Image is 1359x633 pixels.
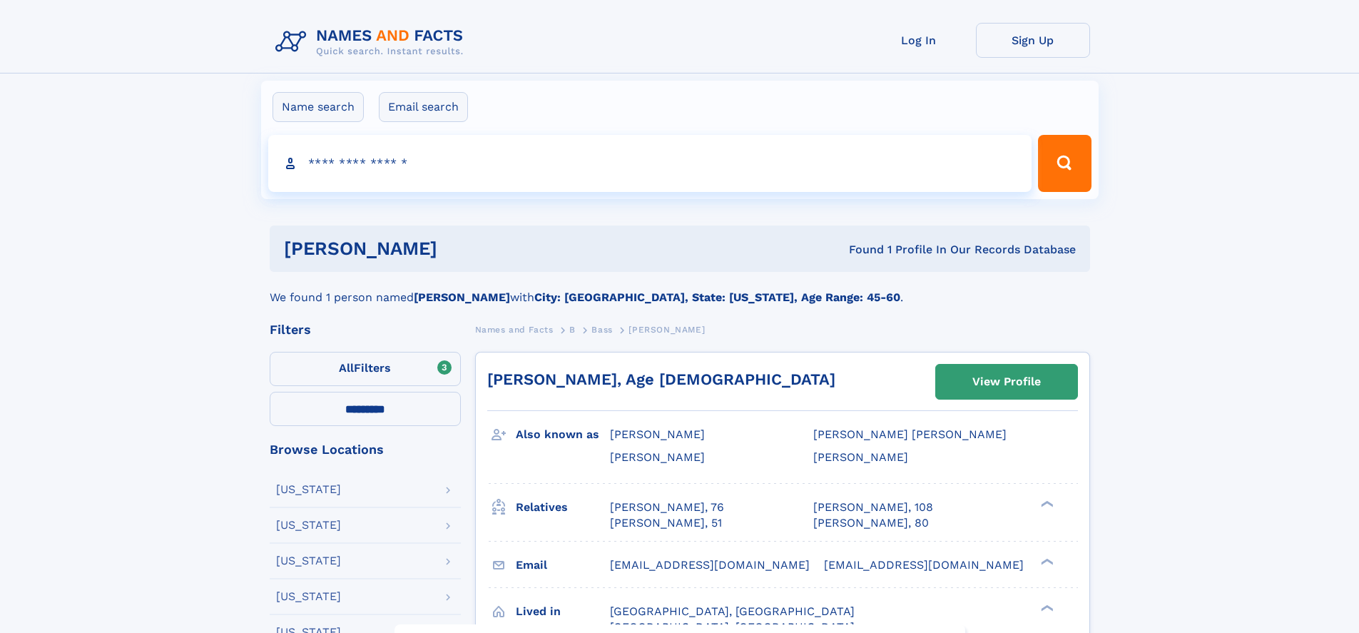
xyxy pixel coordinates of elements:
[270,272,1090,306] div: We found 1 person named with .
[813,450,908,464] span: [PERSON_NAME]
[643,242,1076,258] div: Found 1 Profile In Our Records Database
[379,92,468,122] label: Email search
[824,558,1024,572] span: [EMAIL_ADDRESS][DOMAIN_NAME]
[284,240,643,258] h1: [PERSON_NAME]
[1037,557,1054,566] div: ❯
[339,361,354,375] span: All
[276,591,341,602] div: [US_STATE]
[276,555,341,567] div: [US_STATE]
[516,495,610,520] h3: Relatives
[270,352,461,386] label: Filters
[813,500,933,515] a: [PERSON_NAME], 108
[569,325,576,335] span: B
[276,484,341,495] div: [US_STATE]
[487,370,835,388] a: [PERSON_NAME], Age [DEMOGRAPHIC_DATA]
[610,427,705,441] span: [PERSON_NAME]
[534,290,900,304] b: City: [GEOGRAPHIC_DATA], State: [US_STATE], Age Range: 45-60
[1037,603,1054,612] div: ❯
[591,325,612,335] span: Bass
[936,365,1077,399] a: View Profile
[516,422,610,447] h3: Also known as
[972,365,1041,398] div: View Profile
[610,558,810,572] span: [EMAIL_ADDRESS][DOMAIN_NAME]
[1038,135,1091,192] button: Search Button
[516,553,610,577] h3: Email
[276,520,341,531] div: [US_STATE]
[268,135,1032,192] input: search input
[273,92,364,122] label: Name search
[813,427,1007,441] span: [PERSON_NAME] [PERSON_NAME]
[1037,499,1054,508] div: ❯
[414,290,510,304] b: [PERSON_NAME]
[270,323,461,336] div: Filters
[591,320,612,338] a: Bass
[610,604,855,618] span: [GEOGRAPHIC_DATA], [GEOGRAPHIC_DATA]
[610,450,705,464] span: [PERSON_NAME]
[976,23,1090,58] a: Sign Up
[813,515,929,531] a: [PERSON_NAME], 80
[516,599,610,624] h3: Lived in
[610,500,724,515] a: [PERSON_NAME], 76
[475,320,554,338] a: Names and Facts
[610,515,722,531] a: [PERSON_NAME], 51
[569,320,576,338] a: B
[270,23,475,61] img: Logo Names and Facts
[628,325,705,335] span: [PERSON_NAME]
[862,23,976,58] a: Log In
[270,443,461,456] div: Browse Locations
